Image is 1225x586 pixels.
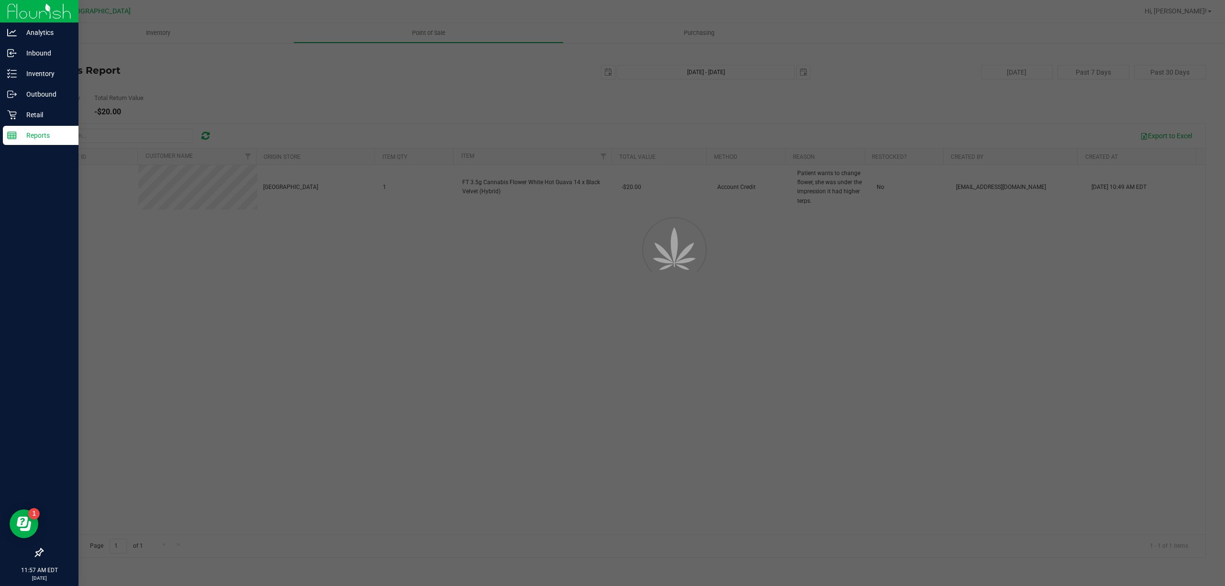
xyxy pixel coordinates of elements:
[17,68,74,79] p: Inventory
[7,131,17,140] inline-svg: Reports
[7,69,17,78] inline-svg: Inventory
[7,28,17,37] inline-svg: Analytics
[4,575,74,582] p: [DATE]
[17,27,74,38] p: Analytics
[4,566,74,575] p: 11:57 AM EDT
[7,48,17,58] inline-svg: Inbound
[28,508,40,520] iframe: Resource center unread badge
[17,47,74,59] p: Inbound
[17,88,74,100] p: Outbound
[7,89,17,99] inline-svg: Outbound
[17,109,74,121] p: Retail
[17,130,74,141] p: Reports
[7,110,17,120] inline-svg: Retail
[10,509,38,538] iframe: Resource center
